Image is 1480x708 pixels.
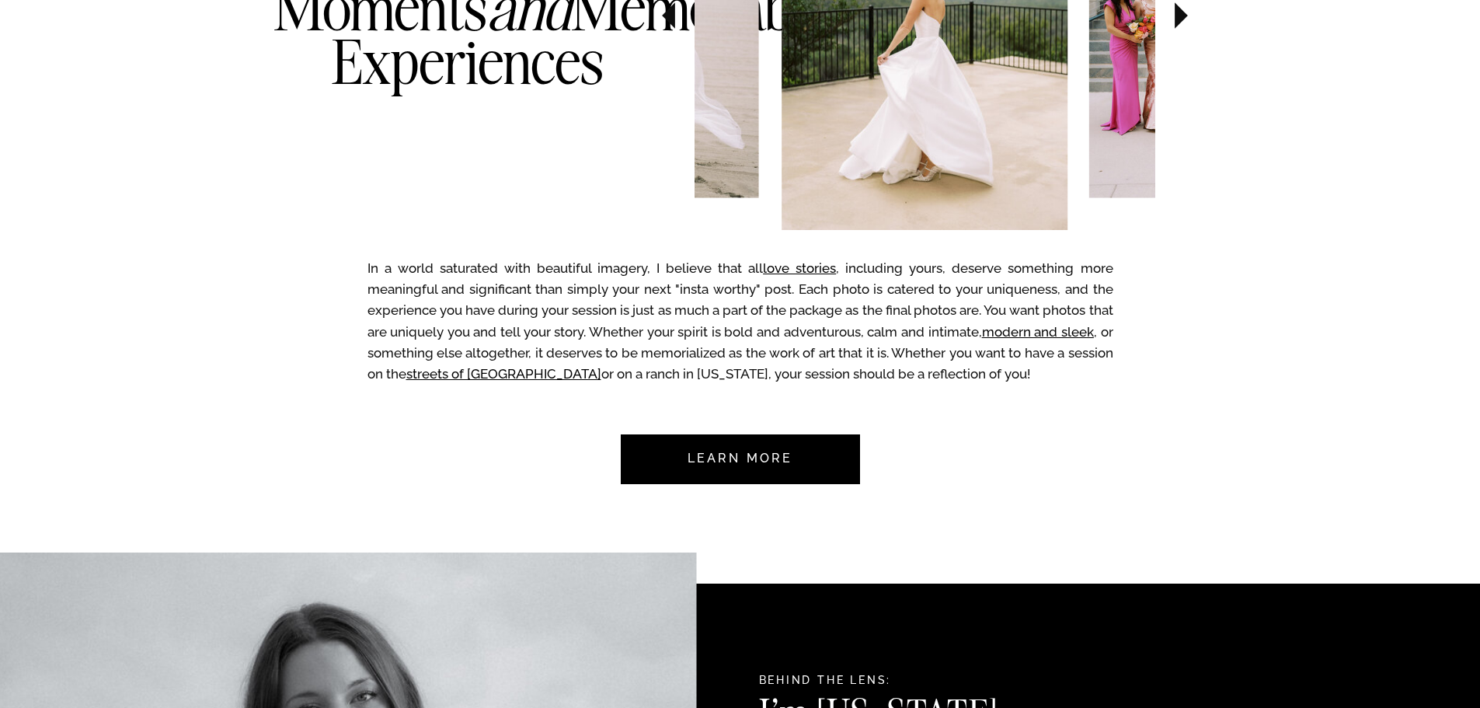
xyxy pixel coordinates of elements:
a: modern and sleek [982,324,1094,340]
h2: Behind the Lens: [759,673,1089,690]
a: love stories [763,260,836,276]
a: streets of [GEOGRAPHIC_DATA] [406,366,601,382]
p: In a world saturated with beautiful imagery, I believe that all , including yours, deserve someth... [367,258,1113,392]
a: Learn more [667,434,813,484]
